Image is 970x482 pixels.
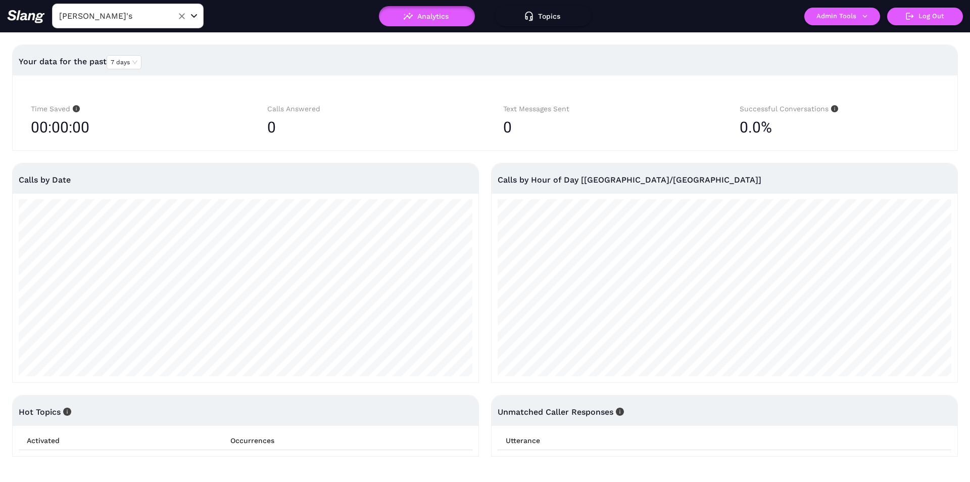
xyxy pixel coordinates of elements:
div: Your data for the past [19,50,951,74]
span: Successful Conversations [740,105,838,113]
span: info-circle [829,105,838,112]
span: info-circle [70,105,80,112]
button: Topics [495,6,591,26]
span: 00:00:00 [31,115,89,140]
button: Clear [175,9,189,23]
button: Open [188,10,200,22]
span: 0 [267,118,276,136]
span: 0.0% [740,115,772,140]
button: Analytics [379,6,475,26]
th: Utterance [498,431,951,450]
span: 0 [503,118,512,136]
img: 623511267c55cb56e2f2a487_logo2.png [7,10,45,23]
div: Calls by Hour of Day [[GEOGRAPHIC_DATA]/[GEOGRAPHIC_DATA]] [498,163,951,196]
th: Activated [19,431,222,450]
span: Time Saved [31,105,80,113]
div: Calls by Date [19,163,472,196]
span: info-circle [613,408,624,416]
div: Text Messages Sent [503,103,703,115]
span: 7 days [111,56,137,69]
button: Admin Tools [804,8,880,25]
th: Occurrences [222,431,472,450]
span: info-circle [61,408,71,416]
button: Log Out [887,8,963,25]
span: Unmatched Caller Responses [498,407,624,417]
span: Hot Topics [19,407,71,417]
a: Analytics [379,12,475,19]
div: Calls Answered [267,103,467,115]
